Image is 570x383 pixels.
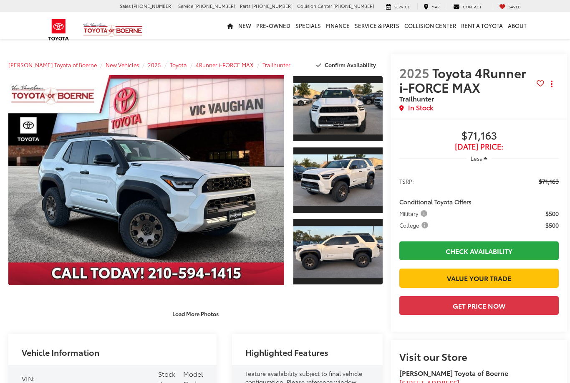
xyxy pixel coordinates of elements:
[22,373,35,383] span: VIN:
[196,61,254,68] a: 4Runner i-FORCE MAX
[399,177,414,185] span: TSRP:
[539,177,559,185] span: $71,163
[293,218,383,285] a: Expand Photo 3
[399,368,508,378] strong: [PERSON_NAME] Toyota of Boerne
[493,3,527,10] a: My Saved Vehicles
[245,347,328,357] h2: Highlighted Features
[447,3,488,10] a: Contact
[380,3,416,10] a: Service
[399,241,559,260] a: Check Availability
[178,3,193,9] span: Service
[417,3,446,10] a: Map
[83,23,143,37] img: Vic Vaughan Toyota of Boerne
[293,226,383,277] img: 2025 Toyota 4Runner i-FORCE MAX Trailhunter
[399,142,559,151] span: [DATE] Price:
[545,221,559,229] span: $500
[399,221,431,229] button: College
[323,12,352,39] a: Finance
[402,12,459,39] a: Collision Center
[509,4,521,9] span: Saved
[8,61,97,68] a: [PERSON_NAME] Toyota of Boerne
[22,347,99,357] h2: Vehicle Information
[293,147,383,213] a: Expand Photo 2
[293,155,383,206] img: 2025 Toyota 4Runner i-FORCE MAX Trailhunter
[431,4,439,9] span: Map
[236,12,254,39] a: New
[399,130,559,142] span: $71,163
[5,74,287,286] img: 2025 Toyota 4Runner i-FORCE MAX Trailhunter
[471,155,482,162] span: Less
[8,75,284,285] a: Expand Photo 0
[325,61,376,68] span: Confirm Availability
[166,307,224,321] button: Load More Photos
[312,58,383,72] button: Confirm Availability
[252,3,293,9] span: [PHONE_NUMBER]
[399,209,429,218] span: Military
[399,209,430,218] button: Military
[459,12,505,39] a: Rent a Toyota
[293,75,383,142] a: Expand Photo 1
[170,61,187,68] a: Toyota
[297,3,332,9] span: Collision Center
[132,3,173,9] span: [PHONE_NUMBER]
[43,16,74,43] img: Toyota
[262,61,290,68] a: Trailhunter
[399,198,472,206] span: Conditional Toyota Offers
[399,296,559,315] button: Get Price Now
[194,3,235,9] span: [PHONE_NUMBER]
[333,3,374,9] span: [PHONE_NUMBER]
[399,351,559,362] h2: Visit our Store
[545,209,559,218] span: $500
[240,3,250,9] span: Parts
[467,151,492,166] button: Less
[352,12,402,39] a: Service & Parts: Opens in a new tab
[148,61,161,68] a: 2025
[293,83,383,134] img: 2025 Toyota 4Runner i-FORCE MAX Trailhunter
[254,12,293,39] a: Pre-Owned
[224,12,236,39] a: Home
[544,77,559,91] button: Actions
[408,103,433,112] span: In Stock
[293,12,323,39] a: Specials
[399,94,434,103] span: Trailhunter
[399,63,526,96] span: Toyota 4Runner i-FORCE MAX
[399,269,559,287] a: Value Your Trade
[463,4,482,9] span: Contact
[399,221,430,229] span: College
[399,63,429,81] span: 2025
[120,3,131,9] span: Sales
[551,81,552,87] span: dropdown dots
[505,12,529,39] a: About
[394,4,410,9] span: Service
[106,61,139,68] a: New Vehicles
